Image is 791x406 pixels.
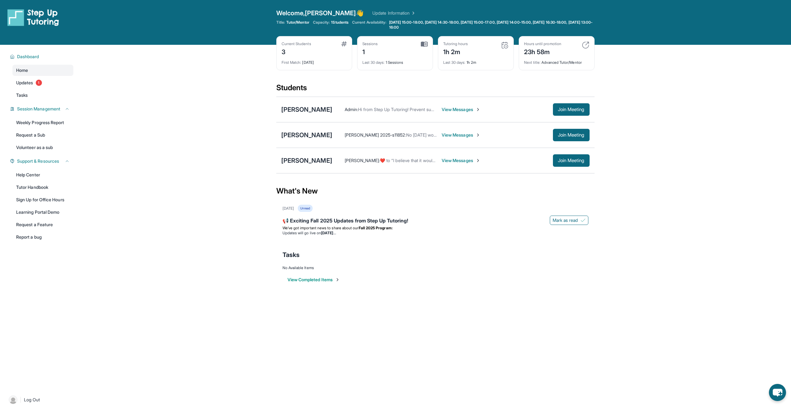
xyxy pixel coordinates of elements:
div: Advanced Tutor/Mentor [524,56,589,65]
img: Chevron-Right [476,158,481,163]
span: Admin : [345,107,358,112]
a: [DATE] 15:00-18:00, [DATE] 14:30-18:00, [DATE] 15:00-17:00, [DATE] 14:00-15:00, [DATE] 16:30-18:0... [388,20,595,30]
button: View Completed Items [287,277,340,283]
span: View Messages [442,132,481,138]
span: ​❤️​ to “ I believe that it would be the same one, if it does not work or you are still having tr... [380,158,633,163]
a: Learning Portal Demo [12,207,73,218]
span: Capacity: [313,20,330,25]
li: Updates will go live on [283,231,588,236]
strong: [DATE] [321,231,336,235]
div: [DATE] [282,56,347,65]
div: No Available Items [283,265,588,270]
div: Tutoring hours [443,41,468,46]
div: [DATE] [283,206,294,211]
span: Join Meeting [558,108,585,111]
span: Home [16,67,28,73]
div: 1h 2m [443,46,468,56]
a: Update Information [372,10,416,16]
span: Next title : [524,60,541,65]
span: Log Out [24,397,40,403]
div: 1 [362,46,378,56]
span: 1 Students [331,20,348,25]
a: Volunteer as a sub [12,142,73,153]
span: Join Meeting [558,159,585,162]
img: user-img [9,395,17,404]
div: [PERSON_NAME] [281,105,332,114]
button: Join Meeting [553,103,590,116]
div: 1h 2m [443,56,508,65]
img: logo [7,9,59,26]
strong: Fall 2025 Program: [359,226,393,230]
img: card [341,41,347,46]
div: [PERSON_NAME] [281,131,332,139]
span: Last 30 days : [362,60,385,65]
span: Tasks [283,250,300,259]
a: Sign Up for Office Hours [12,194,73,205]
span: No [DATE] works better [406,132,453,138]
span: Session Management [17,106,60,112]
img: card [582,41,589,49]
div: 1 Sessions [362,56,428,65]
img: Mark as read [581,218,586,223]
a: Home [12,65,73,76]
span: Tutor/Mentor [286,20,309,25]
span: First Match : [282,60,301,65]
span: Welcome, [PERSON_NAME] 👋 [276,9,364,17]
a: Request a Feature [12,219,73,230]
div: [PERSON_NAME] [281,156,332,165]
button: chat-button [769,384,786,401]
span: Join Meeting [558,133,585,137]
span: Current Availability: [352,20,386,30]
div: 23h 58m [524,46,561,56]
button: Support & Resources [15,158,70,164]
span: Tasks [16,92,28,98]
button: Join Meeting [553,129,590,141]
div: Hours until promotion [524,41,561,46]
div: 📢 Exciting Fall 2025 Updates from Step Up Tutoring! [283,217,588,226]
a: Help Center [12,169,73,180]
a: Report a bug [12,231,73,243]
div: Current Students [282,41,311,46]
span: 1 [36,80,42,86]
div: 3 [282,46,311,56]
div: Unread [298,205,313,212]
button: Join Meeting [553,154,590,167]
a: Weekly Progress Report [12,117,73,128]
a: Tasks [12,90,73,101]
img: Chevron-Right [476,107,481,112]
div: Students [276,83,595,96]
img: card [501,41,508,49]
span: View Messages [442,157,481,164]
a: Updates1 [12,77,73,88]
span: Title: [276,20,285,25]
span: Last 30 days : [443,60,466,65]
a: Request a Sub [12,129,73,141]
span: Updates [16,80,33,86]
span: [PERSON_NAME] : [345,158,380,163]
button: Dashboard [15,54,70,60]
button: Session Management [15,106,70,112]
span: Mark as read [553,217,578,223]
img: Chevron-Right [476,133,481,138]
span: Support & Resources [17,158,59,164]
span: [DATE] 15:00-18:00, [DATE] 14:30-18:00, [DATE] 15:00-17:00, [DATE] 14:00-15:00, [DATE] 16:30-18:0... [389,20,593,30]
span: Dashboard [17,54,39,60]
img: Chevron Right [410,10,416,16]
button: Mark as read [550,216,588,225]
div: Sessions [362,41,378,46]
span: [PERSON_NAME] 2025-s11852 : [345,132,406,138]
a: Tutor Handbook [12,182,73,193]
img: card [421,41,428,47]
span: | [20,396,21,404]
span: We’ve got important news to share about our [283,226,359,230]
span: View Messages [442,106,481,113]
div: What's New [276,177,595,205]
